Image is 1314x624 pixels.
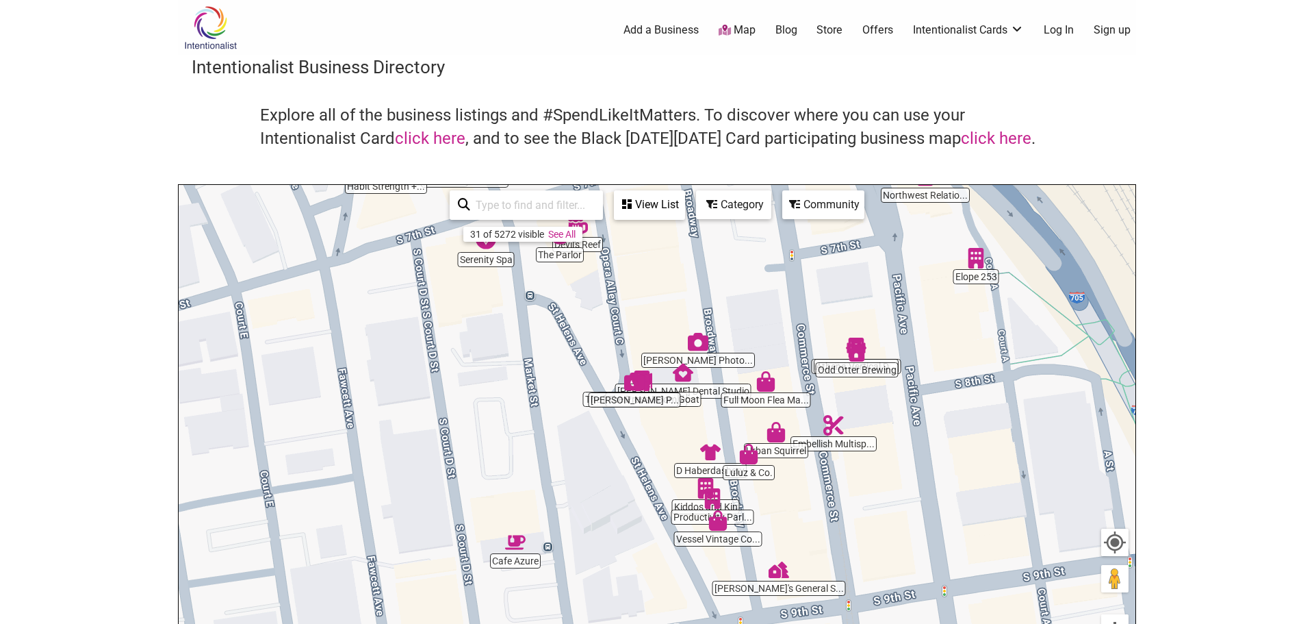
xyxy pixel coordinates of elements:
[1101,529,1129,556] button: Your Location
[450,190,603,220] div: Type to search and filter
[470,192,595,219] input: Type to find and filter...
[260,104,1054,150] h4: Explore all of the business listings and #SpendLikeItMatters. To discover where you can use your ...
[816,23,842,38] a: Store
[614,190,685,220] div: See a list of the visible businesses
[395,129,465,148] a: click here
[619,366,650,397] div: Jenny L. Miller Photo Artistry
[470,229,544,240] div: 31 of 5272 visible
[1094,23,1131,38] a: Sign up
[470,225,502,257] div: Serenity Spa
[960,242,992,274] div: Elope 253
[760,416,792,448] div: Urban Squirrel
[690,473,721,504] div: Kiddos and Kin
[750,366,782,397] div: Full Moon Flea Market
[178,5,243,50] img: Intentionalist
[667,357,699,388] div: Brooks Dental Studio
[192,55,1122,79] h3: Intentionalist Business Directory
[500,527,531,558] div: Cafe Azure
[682,326,714,358] div: Trina Jones Photographer
[961,129,1031,148] a: click here
[562,210,593,242] div: Devil's Reef
[702,505,734,536] div: Vessel Vintage Collective
[719,23,756,38] a: Map
[695,436,726,468] div: D Haberdashery
[841,336,873,367] div: Odd Otter Brewing
[697,192,770,218] div: Category
[548,229,576,240] a: See All
[782,190,864,219] div: Filter by Community
[696,190,771,219] div: Filter by category
[763,554,795,586] div: Sunny's General Store
[697,483,728,514] div: Productivity Parlour for Artful Living
[1044,23,1074,38] a: Log In
[733,438,764,470] div: Luluz & Co.
[623,23,699,38] a: Add a Business
[818,410,849,441] div: Embellish Multispace Salon
[615,192,684,218] div: View List
[1101,565,1129,592] button: Drag Pegman onto the map to open Street View
[840,332,872,364] div: Athena Vertical Dance
[862,23,893,38] a: Offers
[775,23,797,38] a: Blog
[913,23,1024,38] a: Intentionalist Cards
[784,192,863,218] div: Community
